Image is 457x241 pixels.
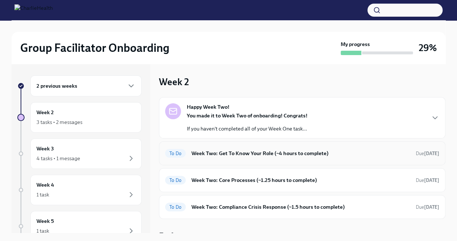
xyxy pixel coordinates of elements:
img: CharlieHealth [14,4,53,16]
span: August 25th, 2025 09:00 [416,177,439,184]
strong: Happy Week Two! [187,103,229,111]
div: 4 tasks • 1 message [36,155,80,162]
div: 1 task [36,191,49,198]
span: Due [416,178,439,183]
span: To Do [165,178,186,183]
div: 1 task [36,227,49,234]
strong: My progress [341,41,370,48]
span: Due [416,151,439,156]
span: To Do [165,204,186,210]
p: If you haven't completed all of your Week One task... [187,125,307,132]
strong: [DATE] [424,204,439,210]
h6: Week Two: Compliance Crisis Response (~1.5 hours to complete) [191,203,410,211]
div: 3 tasks • 2 messages [36,119,82,126]
a: To DoWeek Two: Compliance Crisis Response (~1.5 hours to complete)Due[DATE] [165,201,439,213]
span: Due [416,204,439,210]
h6: Week Two: Get To Know Your Role (~4 hours to complete) [191,149,410,157]
a: Week 41 task [17,175,142,205]
a: Week 34 tasks • 1 message [17,138,142,169]
a: To DoWeek Two: Core Processes (~1.25 hours to complete)Due[DATE] [165,174,439,186]
h2: Group Facilitator Onboarding [20,41,169,55]
strong: [DATE] [424,178,439,183]
div: 2 previous weeks [30,75,142,96]
a: To DoWeek Two: Get To Know Your Role (~4 hours to complete)Due[DATE] [165,147,439,159]
span: To Do [165,151,186,156]
h6: Week 2 [36,108,54,116]
strong: You made it to Week Two of onboarding! Congrats! [187,112,307,119]
h6: 2 previous weeks [36,82,77,90]
span: August 25th, 2025 09:00 [416,150,439,157]
h6: Week 3 [36,145,54,153]
h6: Week 4 [36,181,54,189]
span: August 25th, 2025 09:00 [416,204,439,211]
h6: Week Two: Core Processes (~1.25 hours to complete) [191,176,410,184]
h3: 29% [419,41,437,54]
h3: Week 2 [159,75,189,88]
h6: Week 5 [36,217,54,225]
a: Week 23 tasks • 2 messages [17,102,142,133]
strong: [DATE] [424,151,439,156]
